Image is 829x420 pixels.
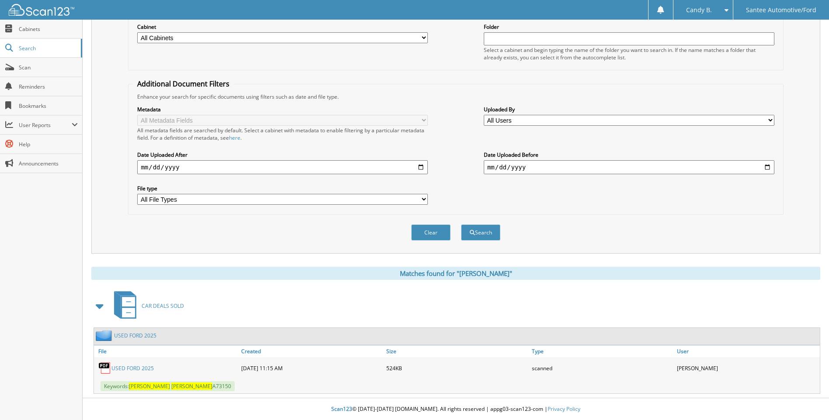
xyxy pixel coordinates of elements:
[96,330,114,341] img: folder2.png
[484,160,774,174] input: end
[142,302,184,310] span: CAR DEALS SOLD
[98,361,111,375] img: PDF.png
[91,267,820,280] div: Matches found for "[PERSON_NAME]"
[83,399,829,420] div: © [DATE]-[DATE] [DOMAIN_NAME]. All rights reserved | appg03-scan123-com |
[111,365,154,372] a: USED FORD 2025
[331,405,352,413] span: Scan123
[461,224,500,241] button: Search
[530,359,675,377] div: scanned
[137,23,428,31] label: Cabinet
[19,83,78,90] span: Reminders
[239,359,384,377] div: [DATE] 11:15 AM
[19,141,78,148] span: Help
[746,7,816,13] span: Santee Automotive/Ford
[129,382,170,390] span: [PERSON_NAME]
[411,224,451,241] button: Clear
[548,405,580,413] a: Privacy Policy
[229,134,240,141] a: here
[484,23,774,31] label: Folder
[384,359,529,377] div: 524KB
[137,127,428,141] div: All metadata fields are searched by default. Select a cabinet with metadata to enable filtering b...
[133,93,778,100] div: Enhance your search for specific documents using filters such as date and file type.
[137,151,428,158] label: Date Uploaded After
[19,45,76,52] span: Search
[137,106,428,113] label: Metadata
[19,102,78,110] span: Bookmarks
[137,160,428,174] input: start
[484,46,774,61] div: Select a cabinet and begin typing the name of the folder you want to search in. If the name match...
[384,345,529,357] a: Size
[109,289,184,323] a: CAR DEALS SOLD
[484,151,774,158] label: Date Uploaded Before
[484,106,774,113] label: Uploaded By
[530,345,675,357] a: Type
[785,378,829,420] iframe: Chat Widget
[19,25,78,33] span: Cabinets
[686,7,712,13] span: Candy B.
[19,64,78,71] span: Scan
[94,345,239,357] a: File
[137,185,428,192] label: File type
[133,79,234,89] legend: Additional Document Filters
[101,381,235,391] span: Keywords: A73150
[9,4,74,16] img: scan123-logo-white.svg
[239,345,384,357] a: Created
[171,382,212,390] span: [PERSON_NAME]
[675,345,820,357] a: User
[19,160,78,167] span: Announcements
[675,359,820,377] div: [PERSON_NAME]
[19,121,72,129] span: User Reports
[114,332,156,339] a: USED FORD 2025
